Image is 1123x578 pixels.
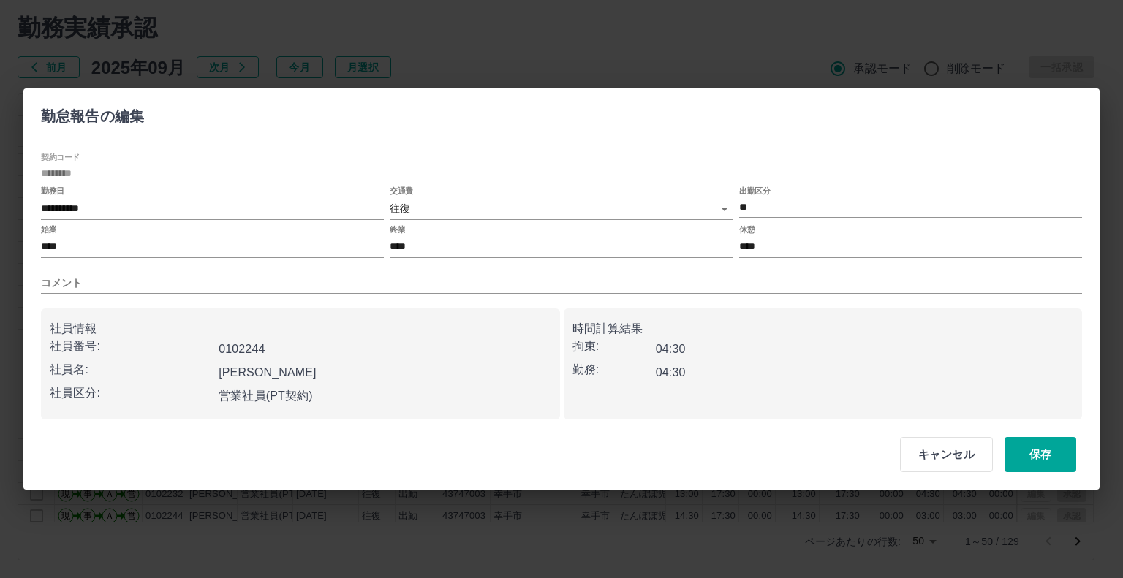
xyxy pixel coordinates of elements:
[41,224,56,235] label: 始業
[50,338,213,355] p: 社員番号:
[656,343,686,355] b: 04:30
[50,384,213,402] p: 社員区分:
[390,224,405,235] label: 終業
[41,186,64,197] label: 勤務日
[50,361,213,379] p: 社員名:
[219,389,313,402] b: 営業社員(PT契約)
[739,186,770,197] label: 出勤区分
[572,361,656,379] p: 勤務:
[572,320,1074,338] p: 時間計算結果
[50,320,551,338] p: 社員情報
[656,366,686,379] b: 04:30
[219,366,317,379] b: [PERSON_NAME]
[41,152,80,163] label: 契約コード
[390,198,733,219] div: 往復
[390,186,413,197] label: 交通費
[23,88,162,138] h2: 勤怠報告の編集
[739,224,755,235] label: 休憩
[572,338,656,355] p: 拘束:
[900,437,993,472] button: キャンセル
[1005,437,1076,472] button: 保存
[219,343,265,355] b: 0102244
